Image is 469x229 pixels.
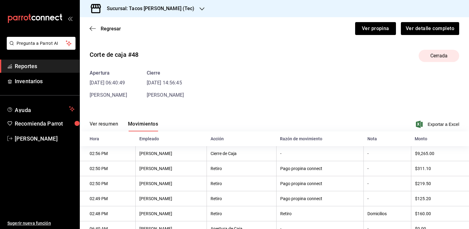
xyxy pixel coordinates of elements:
[411,161,469,176] th: $311.10
[136,206,207,221] th: [PERSON_NAME]
[68,16,72,21] button: open_drawer_menu
[90,69,127,77] div: Apertura
[17,40,66,47] span: Pregunta a Parrot AI
[136,191,207,206] th: [PERSON_NAME]
[207,161,277,176] th: Retiro
[207,191,277,206] th: Retiro
[364,161,411,176] th: -
[136,131,207,146] th: Empleado
[417,121,459,128] button: Exportar a Excel
[207,176,277,191] th: Retiro
[276,146,364,161] th: -
[90,26,121,32] button: Regresar
[411,206,469,221] th: $160.00
[207,131,277,146] th: Acción
[90,50,138,59] div: Corte de caja #48
[80,146,136,161] th: 02:56 PM
[411,131,469,146] th: Monto
[90,121,118,131] button: Ver resumen
[401,22,459,35] button: Ver detalle completo
[90,79,127,87] time: [DATE] 06:40:49
[136,146,207,161] th: [PERSON_NAME]
[7,220,75,227] span: Sugerir nueva función
[15,134,75,143] span: [PERSON_NAME]
[128,121,158,131] button: Movimientos
[355,22,396,35] button: Ver propina
[364,176,411,191] th: -
[15,105,67,113] span: Ayuda
[15,77,75,85] span: Inventarios
[276,176,364,191] th: Pago propina connect
[411,191,469,206] th: $125.20
[364,191,411,206] th: -
[4,45,76,51] a: Pregunta a Parrot AI
[276,206,364,221] th: Retiro
[15,119,75,128] span: Recomienda Parrot
[364,131,411,146] th: Nota
[147,79,184,87] time: [DATE] 14:56:45
[147,69,184,77] div: Cierre
[411,176,469,191] th: $219.50
[15,62,75,70] span: Reportes
[80,176,136,191] th: 02:50 PM
[207,146,277,161] th: Cierre de Caja
[102,5,195,12] h3: Sucursal: Tacos [PERSON_NAME] (Tec)
[276,191,364,206] th: Pago propina connect
[364,206,411,221] th: Domicilios
[427,52,451,60] span: Cerrada
[80,131,136,146] th: Hora
[90,92,127,98] span: [PERSON_NAME]
[7,37,76,50] button: Pregunta a Parrot AI
[207,206,277,221] th: Retiro
[80,191,136,206] th: 02:49 PM
[147,92,184,98] span: [PERSON_NAME]
[411,146,469,161] th: $9,265.00
[276,161,364,176] th: Pago propina connect
[80,206,136,221] th: 02:48 PM
[80,161,136,176] th: 02:50 PM
[276,131,364,146] th: Razón de movimiento
[136,161,207,176] th: [PERSON_NAME]
[136,176,207,191] th: [PERSON_NAME]
[101,26,121,32] span: Regresar
[90,121,158,131] div: navigation tabs
[364,146,411,161] th: -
